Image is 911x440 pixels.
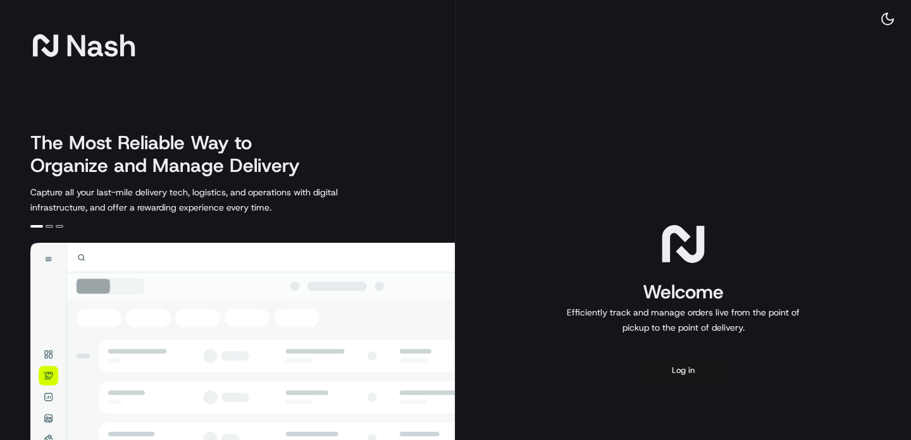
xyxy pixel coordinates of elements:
span: Nash [66,33,136,58]
h2: The Most Reliable Way to Organize and Manage Delivery [30,131,314,177]
p: Efficiently track and manage orders live from the point of pickup to the point of delivery. [562,305,805,335]
button: Log in [633,355,734,386]
h1: Welcome [562,279,805,305]
p: Capture all your last-mile delivery tech, logistics, and operations with digital infrastructure, ... [30,185,395,215]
